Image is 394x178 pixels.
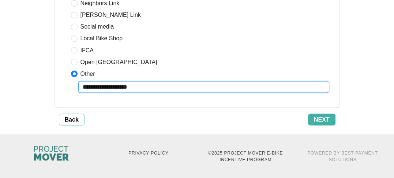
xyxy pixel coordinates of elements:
span: Other [78,69,98,78]
a: Privacy Policy [128,150,168,155]
span: Next [314,115,330,124]
p: © 2025 Project MOVER E-Bike Incentive Program [201,149,289,163]
span: [PERSON_NAME] Link [78,11,144,19]
span: Open [GEOGRAPHIC_DATA] [78,58,160,66]
img: Columbus City Council [34,146,68,160]
span: IFCA [78,46,97,55]
button: Back [59,114,85,125]
span: Local Bike Shop [78,34,126,43]
button: Next [308,114,335,125]
span: Social media [78,22,117,31]
span: Back [65,115,79,124]
a: Powered By Best Payment Solutions [307,150,378,162]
